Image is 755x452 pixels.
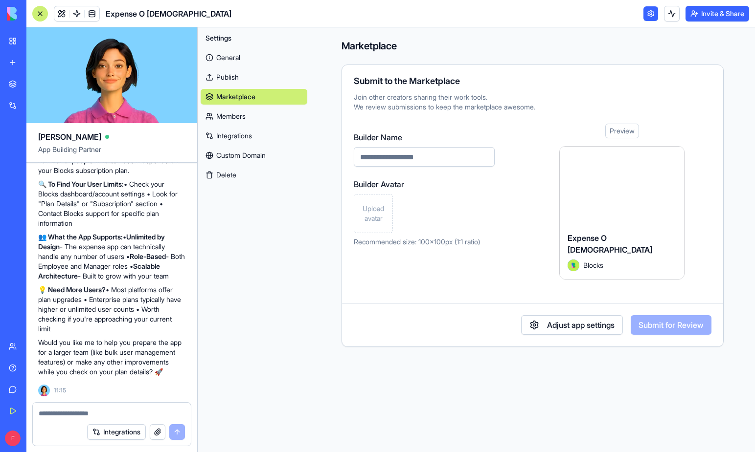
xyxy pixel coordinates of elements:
[568,259,579,271] img: Avatar
[38,131,101,143] span: [PERSON_NAME]
[201,148,307,163] a: Custom Domain
[358,204,389,223] span: Upload avatar
[106,8,231,20] span: Expense O [DEMOGRAPHIC_DATA]
[38,179,185,228] p: • Check your Blocks dashboard/account settings • Look for "Plan Details" or "Subscription" sectio...
[5,430,21,446] span: F
[38,232,185,281] p: • - The expense app can technically handle any number of users • - Both Employee and Manager role...
[201,89,307,105] a: Marketplace
[38,285,106,294] strong: 💡 Need More Users?
[605,124,639,138] div: Preview
[54,387,66,394] span: 11:15
[38,145,185,162] span: App Building Partner
[38,385,50,396] img: Ella_00000_wcx2te.png
[206,33,231,43] span: Settings
[87,424,146,440] button: Integrations
[686,6,749,22] button: Invite & Share
[354,92,711,112] div: Join other creators sharing their work tools. We review submissions to keep the marketplace awesome.
[583,260,603,270] span: Blocks
[201,108,307,124] a: Members
[354,77,711,86] div: Submit to the Marketplace
[354,194,393,233] div: Upload avatar
[354,178,495,190] label: Builder Avatar
[521,315,623,335] button: Adjust app settings
[7,7,68,21] img: logo
[354,131,495,143] label: Builder Name
[201,30,307,46] button: Settings
[38,285,185,334] p: • Most platforms offer plan upgrades • Enterprise plans typically have higher or unlimited user c...
[130,252,166,260] strong: Role-Based
[38,180,124,188] strong: 🔍 To Find Your User Limits:
[568,233,652,255] span: Expense O [DEMOGRAPHIC_DATA]
[559,146,685,280] a: Expense O [DEMOGRAPHIC_DATA]AvatarBlocks
[201,69,307,85] a: Publish
[201,128,307,144] a: Integrations
[342,39,724,53] h4: Marketplace
[201,50,307,65] a: General
[38,338,185,377] p: Would you like me to help you prepare the app for a larger team (like bulk user management featur...
[354,237,495,247] p: Recommended size: 100x100px (1:1 ratio)
[38,233,123,241] strong: 👥 What the App Supports:
[201,167,307,183] button: Delete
